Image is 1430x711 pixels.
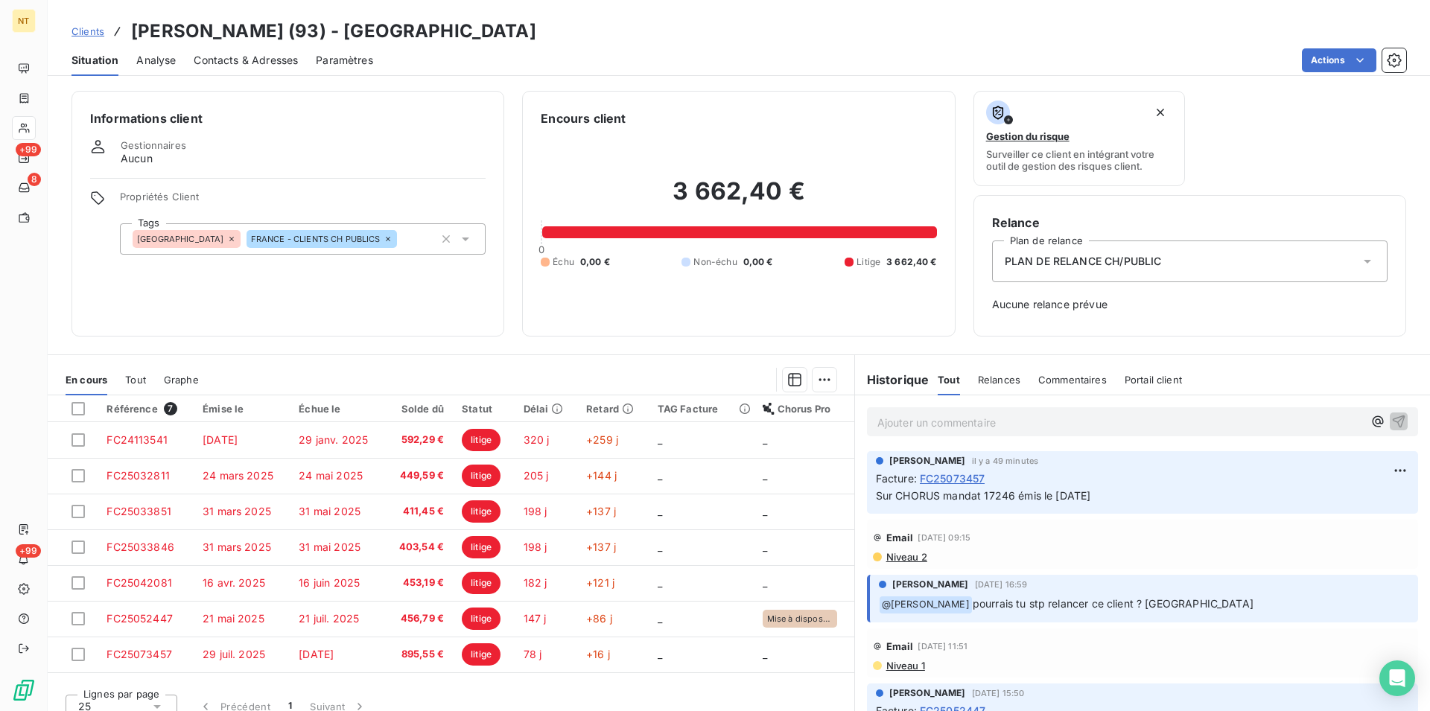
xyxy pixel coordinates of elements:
span: _ [658,612,662,625]
span: 31 mars 2025 [203,505,271,517]
span: 21 mai 2025 [203,612,264,625]
span: Situation [71,53,118,68]
span: [PERSON_NAME] [892,578,969,591]
span: 449,59 € [394,468,445,483]
span: Email [886,640,914,652]
span: FC25073457 [107,648,172,660]
button: Gestion du risqueSurveiller ce client en intégrant votre outil de gestion des risques client. [973,91,1186,186]
span: Tout [938,374,960,386]
span: _ [763,433,767,446]
h3: [PERSON_NAME] (93) - [GEOGRAPHIC_DATA] [131,18,536,45]
span: Commentaires [1038,374,1107,386]
span: litige [462,500,500,523]
span: 453,19 € [394,576,445,590]
div: TAG Facture [658,403,745,415]
span: _ [658,433,662,446]
span: _ [658,469,662,482]
span: [PERSON_NAME] [889,454,966,468]
div: Statut [462,403,506,415]
h6: Encours client [541,109,626,127]
span: [GEOGRAPHIC_DATA] [137,235,224,243]
div: Chorus Pro [763,403,845,415]
span: Non-échu [693,255,737,269]
span: 592,29 € [394,433,445,447]
span: 24 mars 2025 [203,469,273,482]
span: _ [763,541,767,553]
span: 198 j [524,541,547,553]
span: 0,00 € [743,255,773,269]
span: +137 j [586,541,616,553]
h6: Informations client [90,109,486,127]
span: _ [763,469,767,482]
span: 78 j [524,648,542,660]
span: 411,45 € [394,504,445,519]
span: FC25073457 [920,471,985,486]
span: Contacts & Adresses [194,53,298,68]
span: [PERSON_NAME] [889,686,966,700]
span: +144 j [586,469,617,482]
span: PLAN DE RELANCE CH/PUBLIC [1005,254,1162,269]
span: [DATE] 15:50 [972,689,1025,698]
span: Facture : [876,471,917,486]
span: 895,55 € [394,647,445,662]
span: +121 j [586,576,614,589]
span: Sur CHORUS mandat 17246 émis le [DATE] [876,489,1091,502]
span: FC25032811 [107,469,170,482]
span: _ [658,576,662,589]
span: _ [763,648,767,660]
span: +259 j [586,433,618,446]
span: FRANCE - CLIENTS CH PUBLICS [251,235,381,243]
span: litige [462,572,500,594]
span: Analyse [136,53,176,68]
span: litige [462,643,500,666]
span: Email [886,532,914,543]
div: Référence [107,402,185,415]
span: @ [PERSON_NAME] [880,596,972,613]
span: Mise à disposition du destinataire [767,614,833,623]
span: _ [658,541,662,553]
span: litige [462,465,500,487]
span: En cours [66,374,107,386]
span: _ [763,576,767,589]
input: Ajouter une valeur [397,232,409,246]
span: Niveau 2 [885,551,927,563]
span: 29 janv. 2025 [299,433,368,446]
span: Clients [71,25,104,37]
span: litige [462,608,500,630]
a: Clients [71,24,104,39]
span: 31 mars 2025 [203,541,271,553]
span: FC25052447 [107,612,173,625]
div: Solde dû [394,403,445,415]
span: [DATE] [203,433,238,446]
span: Gestionnaires [121,139,186,151]
span: Paramètres [316,53,373,68]
span: +137 j [586,505,616,517]
div: Retard [586,403,640,415]
span: 21 juil. 2025 [299,612,359,625]
span: 205 j [524,469,549,482]
div: Échue le [299,403,375,415]
span: litige [462,536,500,558]
span: +16 j [586,648,610,660]
span: 182 j [524,576,547,589]
span: +99 [16,143,41,156]
div: Open Intercom Messenger [1379,660,1415,696]
span: FC24113541 [107,433,168,446]
div: Délai [524,403,569,415]
img: Logo LeanPay [12,678,36,702]
div: NT [12,9,36,33]
span: _ [658,505,662,517]
span: [DATE] 09:15 [918,533,970,542]
span: Tout [125,374,146,386]
span: [DATE] [299,648,334,660]
span: _ [763,505,767,517]
span: Gestion du risque [986,130,1070,142]
button: Actions [1302,48,1376,72]
span: 198 j [524,505,547,517]
span: 16 juin 2025 [299,576,360,589]
span: [DATE] 11:51 [918,642,967,651]
h6: Relance [992,214,1388,232]
span: 456,79 € [394,611,445,626]
span: Portail client [1125,374,1182,386]
span: pourrais tu stp relancer ce client ? [GEOGRAPHIC_DATA] [973,597,1253,610]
